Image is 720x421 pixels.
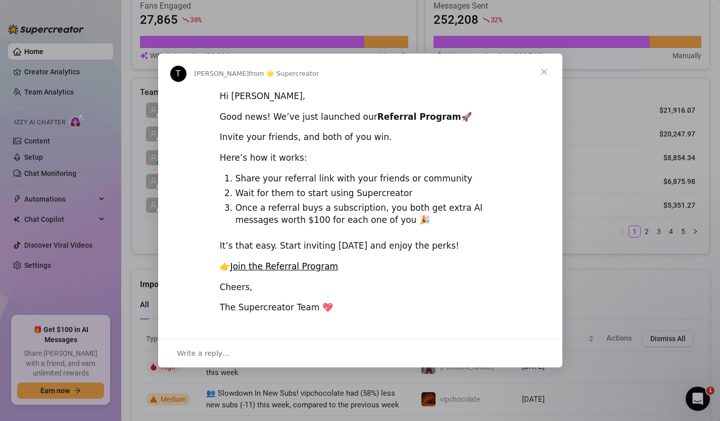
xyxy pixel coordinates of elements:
span: Close [526,54,562,90]
div: Hi [PERSON_NAME], [220,90,501,103]
a: Join the Referral Program [230,261,339,271]
li: Once a referral buys a subscription, you both get extra AI messages worth $100 for each one of you 🎉 [235,202,501,226]
li: Share your referral link with your friends or community [235,173,501,185]
div: Here’s how it works: [220,152,501,164]
span: [PERSON_NAME] [195,70,249,77]
span: Write a reply… [177,347,230,360]
div: 👉 [220,261,501,273]
div: Good news! We’ve just launched our 🚀 [220,111,501,123]
div: The Supercreator Team 💖 [220,302,501,314]
div: It’s that easy. Start inviting [DATE] and enjoy the perks! [220,240,501,252]
div: Invite your friends, and both of you win. [220,131,501,144]
div: Open conversation and reply [158,339,562,367]
div: Cheers, [220,282,501,294]
span: from 🌟 Supercreator [249,70,319,77]
div: Profile image for Tanya [170,66,186,82]
b: Referral Program [377,112,461,122]
li: Wait for them to start using Supercreator [235,188,501,200]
